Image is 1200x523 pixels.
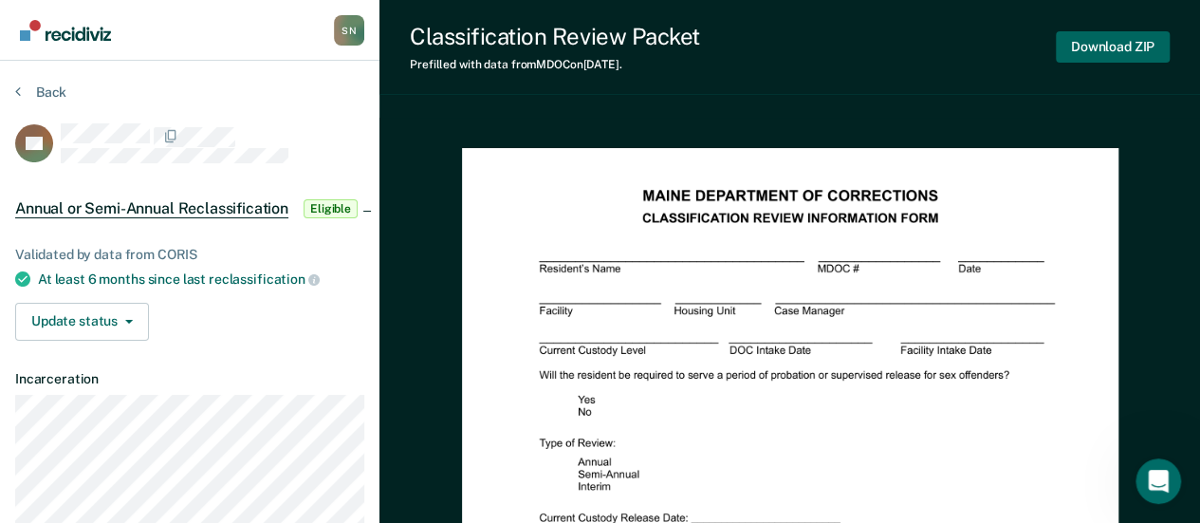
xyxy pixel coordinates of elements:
span: reclassification [209,271,320,287]
button: Back [15,84,66,101]
div: S N [334,15,364,46]
div: Classification Review Packet [410,23,700,50]
img: Recidiviz [20,20,111,41]
iframe: Intercom live chat [1135,458,1181,504]
button: Download ZIP [1056,31,1170,63]
span: Eligible [304,199,358,218]
span: Annual or Semi-Annual Reclassification [15,199,288,218]
div: Validated by data from CORIS [15,247,364,263]
button: Profile dropdown button [334,15,364,46]
div: Prefilled with data from MDOC on [DATE] . [410,58,700,71]
button: Update status [15,303,149,341]
dt: Incarceration [15,371,364,387]
div: At least 6 months since last [38,271,364,288]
